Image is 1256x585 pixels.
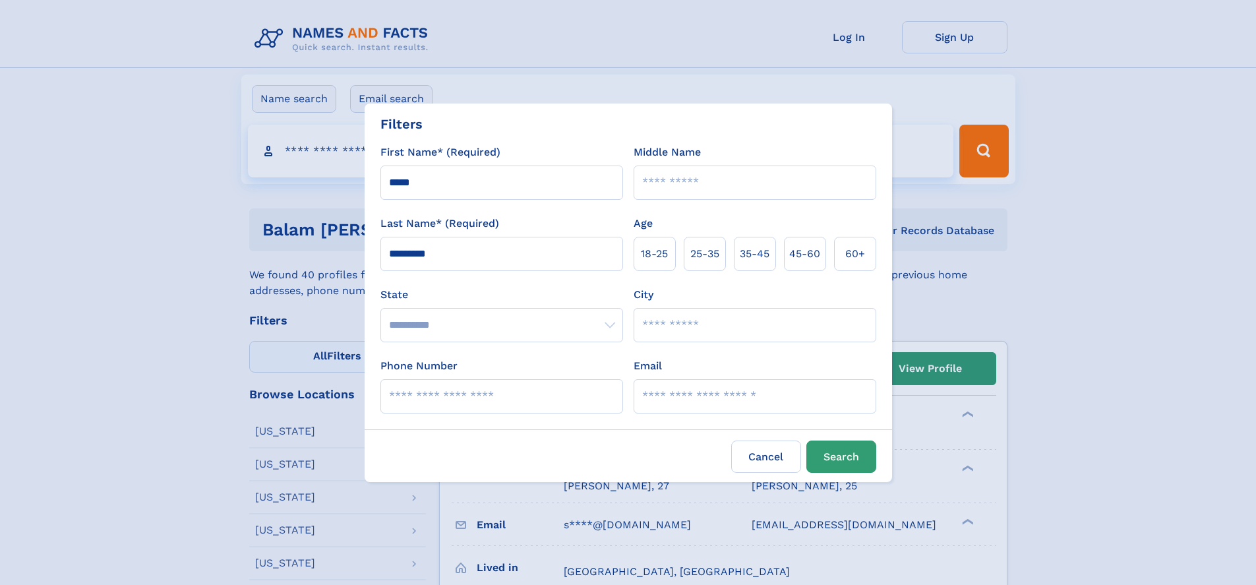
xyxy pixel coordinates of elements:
[380,144,500,160] label: First Name* (Required)
[845,246,865,262] span: 60+
[789,246,820,262] span: 45‑60
[380,358,458,374] label: Phone Number
[740,246,769,262] span: 35‑45
[641,246,668,262] span: 18‑25
[380,287,623,303] label: State
[380,114,423,134] div: Filters
[731,441,801,473] label: Cancel
[806,441,876,473] button: Search
[690,246,719,262] span: 25‑35
[634,144,701,160] label: Middle Name
[634,216,653,231] label: Age
[634,358,662,374] label: Email
[634,287,653,303] label: City
[380,216,499,231] label: Last Name* (Required)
